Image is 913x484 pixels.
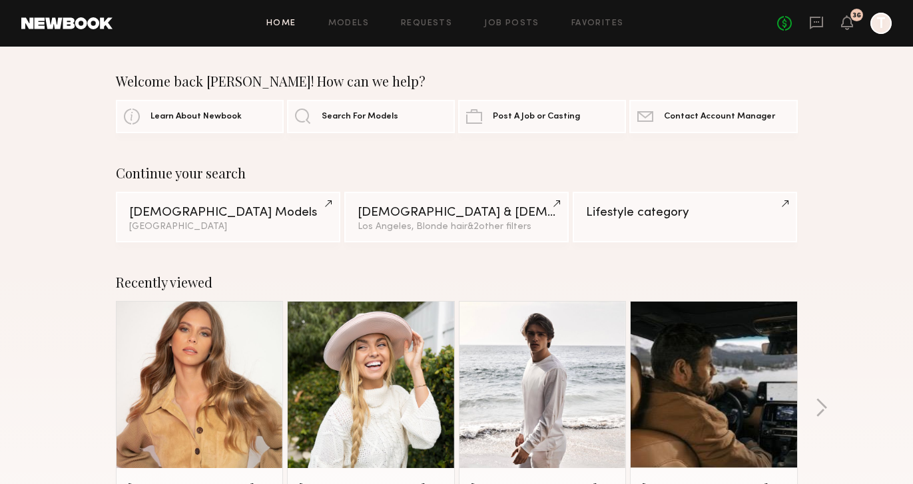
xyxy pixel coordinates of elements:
[116,192,340,242] a: [DEMOGRAPHIC_DATA] Models[GEOGRAPHIC_DATA]
[151,113,242,121] span: Learn About Newbook
[344,192,569,242] a: [DEMOGRAPHIC_DATA] & [DEMOGRAPHIC_DATA] ModelsLos Angeles, Blonde hair&2other filters
[493,113,580,121] span: Post A Job or Casting
[401,19,452,28] a: Requests
[116,73,798,89] div: Welcome back [PERSON_NAME]! How can we help?
[358,222,555,232] div: Los Angeles, Blonde hair
[129,206,327,219] div: [DEMOGRAPHIC_DATA] Models
[266,19,296,28] a: Home
[116,165,798,181] div: Continue your search
[573,192,797,242] a: Lifestyle category
[467,222,531,231] span: & 2 other filter s
[586,206,784,219] div: Lifestyle category
[571,19,624,28] a: Favorites
[322,113,398,121] span: Search For Models
[116,274,798,290] div: Recently viewed
[129,222,327,232] div: [GEOGRAPHIC_DATA]
[629,100,797,133] a: Contact Account Manager
[870,13,892,34] a: T
[328,19,369,28] a: Models
[116,100,284,133] a: Learn About Newbook
[852,12,861,19] div: 36
[358,206,555,219] div: [DEMOGRAPHIC_DATA] & [DEMOGRAPHIC_DATA] Models
[484,19,539,28] a: Job Posts
[287,100,455,133] a: Search For Models
[664,113,775,121] span: Contact Account Manager
[458,100,626,133] a: Post A Job or Casting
